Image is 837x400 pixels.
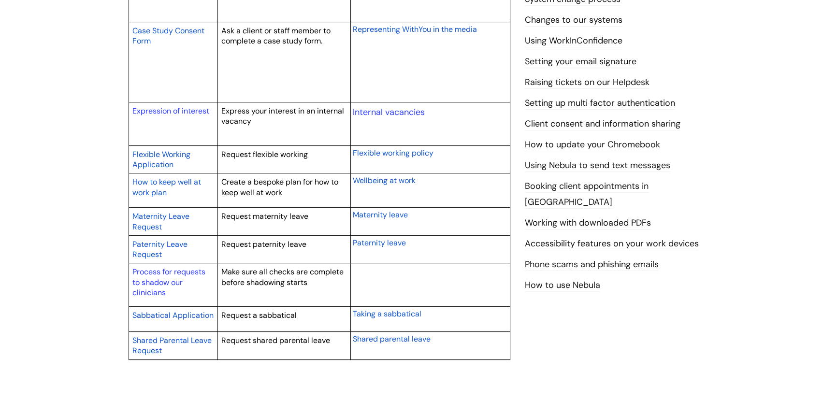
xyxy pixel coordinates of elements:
[221,310,297,320] span: Request a sabbatical
[353,309,421,319] span: Taking a sabbatical
[132,26,204,46] span: Case Study Consent Form
[132,149,190,170] span: Flexible Working Application
[353,238,406,248] span: Paternity leave
[353,175,416,186] span: Wellbeing at work
[353,147,433,158] a: Flexible working policy
[353,210,408,220] span: Maternity leave
[132,239,188,260] span: Paternity Leave Request
[132,106,209,116] a: Expression of interest
[525,118,680,130] a: Client consent and information sharing
[221,26,331,46] span: Ask a client or staff member to complete a case study form.
[353,148,433,158] span: Flexible working policy
[525,14,622,27] a: Changes to our systems
[221,335,330,345] span: Request shared parental leave
[353,333,431,344] a: Shared parental leave
[132,267,205,298] a: Process for requests to shadow our clinicians
[353,334,431,344] span: Shared parental leave
[525,56,636,68] a: Setting your email signature
[221,177,338,198] span: Create a bespoke plan for how to keep well at work
[132,335,212,356] span: Shared Parental Leave Request
[221,239,306,249] span: Request paternity leave
[132,177,201,198] span: How to keep well at work plan
[353,24,477,34] span: Representing WithYou in the media
[132,176,201,198] a: How to keep well at work plan
[525,279,600,292] a: How to use Nebula
[132,25,204,47] a: Case Study Consent Form
[221,149,308,159] span: Request flexible working
[525,258,659,271] a: Phone scams and phishing emails
[525,76,649,89] a: Raising tickets on our Helpdesk
[221,267,344,287] span: Make sure all checks are complete before shadowing starts
[132,309,214,321] a: Sabbatical Application
[353,308,421,319] a: Taking a sabbatical
[132,148,190,171] a: Flexible Working Application
[132,211,189,232] span: Maternity Leave Request
[353,237,406,248] a: Paternity leave
[353,23,477,35] a: Representing WithYou in the media
[525,139,660,151] a: How to update your Chromebook
[525,180,649,208] a: Booking client appointments in [GEOGRAPHIC_DATA]
[132,334,212,357] a: Shared Parental Leave Request
[525,238,699,250] a: Accessibility features on your work devices
[221,106,344,127] span: Express your interest in an internal vacancy
[132,238,188,260] a: Paternity Leave Request
[132,210,189,232] a: Maternity Leave Request
[353,174,416,186] a: Wellbeing at work
[353,209,408,220] a: Maternity leave
[525,35,622,47] a: Using WorkInConfidence
[525,97,675,110] a: Setting up multi factor authentication
[353,106,425,118] a: Internal vacancies
[132,310,214,320] span: Sabbatical Application
[221,211,308,221] span: Request maternity leave
[525,159,670,172] a: Using Nebula to send text messages
[525,217,651,229] a: Working with downloaded PDFs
